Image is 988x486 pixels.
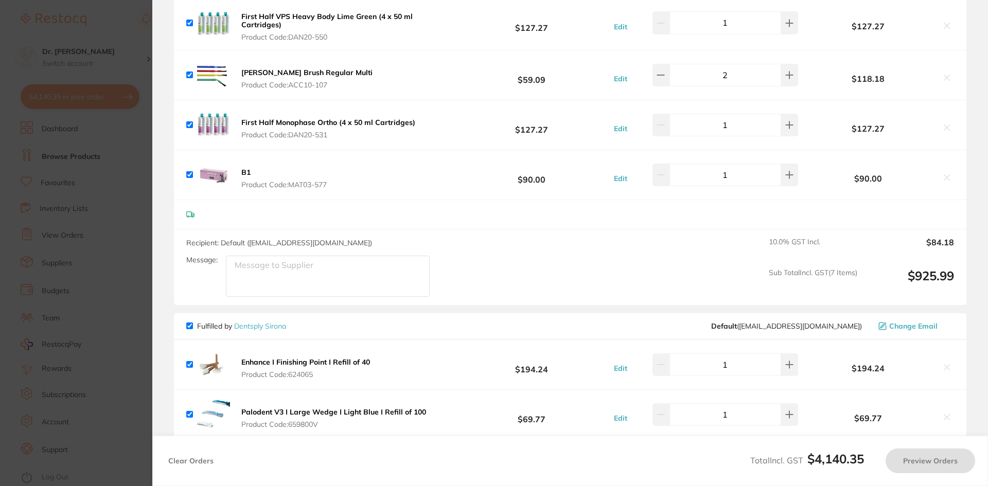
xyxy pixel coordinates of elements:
b: Default [711,321,737,331]
b: $194.24 [801,364,936,373]
label: Message: [186,256,218,264]
b: $69.77 [455,405,608,424]
span: 10.0 % GST Incl. [769,238,857,260]
output: $84.18 [866,238,954,260]
b: $194.24 [455,355,608,374]
button: First Half Monophase Ortho (4 x 50 ml Cartridges) Product Code:DAN20-531 [238,118,418,139]
b: $59.09 [455,65,608,84]
b: $90.00 [801,174,936,183]
img: NHo2cnIyeQ [197,7,230,40]
button: B1 Product Code:MAT03-577 [238,168,330,189]
span: clientservices@dentsplysirona.com [711,322,862,330]
span: Product Code: ACC10-107 [241,81,373,89]
b: B1 [241,168,251,177]
a: Dentsply Sirona [234,321,286,331]
button: Enhance I Finishing Point I Refill of 40 Product Code:624065 [238,357,373,379]
b: $127.27 [455,115,608,134]
button: Edit [611,124,630,133]
b: $127.27 [801,22,936,31]
button: Edit [611,413,630,423]
span: Recipient: Default ( [EMAIL_ADDRESS][DOMAIN_NAME] ) [186,238,372,247]
p: Fulfilled by [197,322,286,330]
b: Enhance I Finishing Point I Refill of 40 [241,357,370,367]
span: Product Code: 659800V [241,420,426,428]
b: $4,140.35 [807,451,864,466]
span: Product Code: 624065 [241,370,370,379]
span: Product Code: MAT03-577 [241,181,327,189]
b: $118.18 [801,74,936,83]
b: $127.27 [455,13,608,32]
button: Preview Orders [886,448,975,473]
b: First Half Monophase Ortho (4 x 50 ml Cartridges) [241,118,415,127]
b: First Half VPS Heavy Body Lime Green (4 x 50 ml Cartridges) [241,12,413,29]
b: $90.00 [455,165,608,184]
b: $69.77 [801,413,936,423]
button: Edit [611,22,630,31]
output: $925.99 [866,268,954,297]
button: First Half VPS Heavy Body Lime Green (4 x 50 ml Cartridges) Product Code:DAN20-550 [238,12,455,42]
button: Change Email [875,321,954,331]
button: Edit [611,364,630,373]
b: Palodent V3 I Large Wedge I Light Blue I Refill of 100 [241,407,426,417]
b: $127.27 [801,124,936,133]
b: [PERSON_NAME] Brush Regular Multi [241,68,373,77]
span: Sub Total Incl. GST ( 7 Items) [769,268,857,297]
span: Product Code: DAN20-550 [241,33,452,41]
span: Total Incl. GST [750,455,864,465]
img: NHl1MGczaw [197,398,230,431]
img: b21rcXI0cA [197,348,230,381]
span: Change Email [889,322,938,330]
button: Palodent V3 I Large Wedge I Light Blue I Refill of 100 Product Code:659800V [238,407,429,429]
button: Clear Orders [165,448,217,473]
img: bmZudW5kdg [197,59,230,92]
img: bjA3MG5tMw [197,109,230,141]
button: [PERSON_NAME] Brush Regular Multi Product Code:ACC10-107 [238,68,376,89]
button: Edit [611,74,630,83]
button: Edit [611,174,630,183]
img: ZG93Y2Nzdg [197,158,230,191]
span: Product Code: DAN20-531 [241,131,415,139]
